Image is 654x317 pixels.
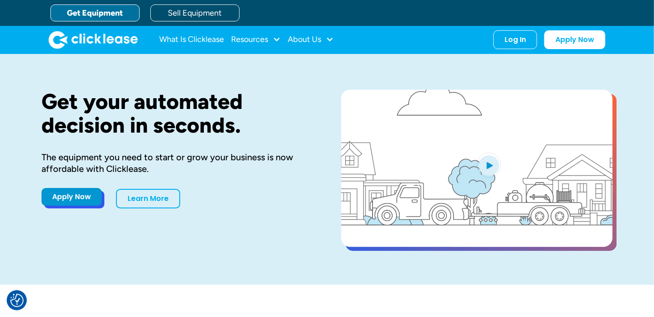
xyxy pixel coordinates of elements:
[41,151,313,175] div: The equipment you need to start or grow your business is now affordable with Clicklease.
[159,31,224,49] a: What Is Clicklease
[49,31,138,49] a: home
[477,153,501,178] img: Blue play button logo on a light blue circular background
[41,188,102,206] a: Apply Now
[10,294,24,307] img: Revisit consent button
[505,35,526,44] div: Log In
[41,90,313,137] h1: Get your automated decision in seconds.
[341,90,613,247] a: open lightbox
[116,189,180,209] a: Learn More
[288,31,334,49] div: About Us
[544,30,605,49] a: Apply Now
[50,4,140,21] a: Get Equipment
[231,31,281,49] div: Resources
[49,31,138,49] img: Clicklease logo
[150,4,240,21] a: Sell Equipment
[10,294,24,307] button: Consent Preferences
